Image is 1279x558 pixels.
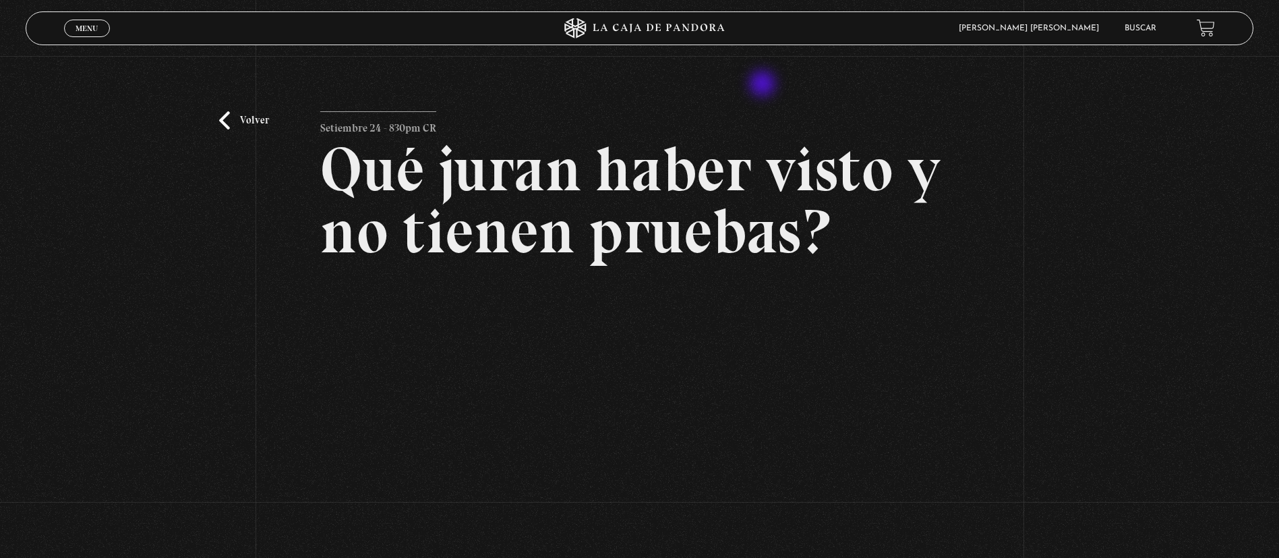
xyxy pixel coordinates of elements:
[952,24,1112,32] span: [PERSON_NAME] [PERSON_NAME]
[1125,24,1156,32] a: Buscar
[219,111,269,130] a: Volver
[71,35,103,45] span: Cerrar
[320,138,959,262] h2: Qué juran haber visto y no tienen pruebas?
[320,111,436,138] p: Setiembre 24 - 830pm CR
[76,24,98,32] span: Menu
[1197,19,1215,37] a: View your shopping cart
